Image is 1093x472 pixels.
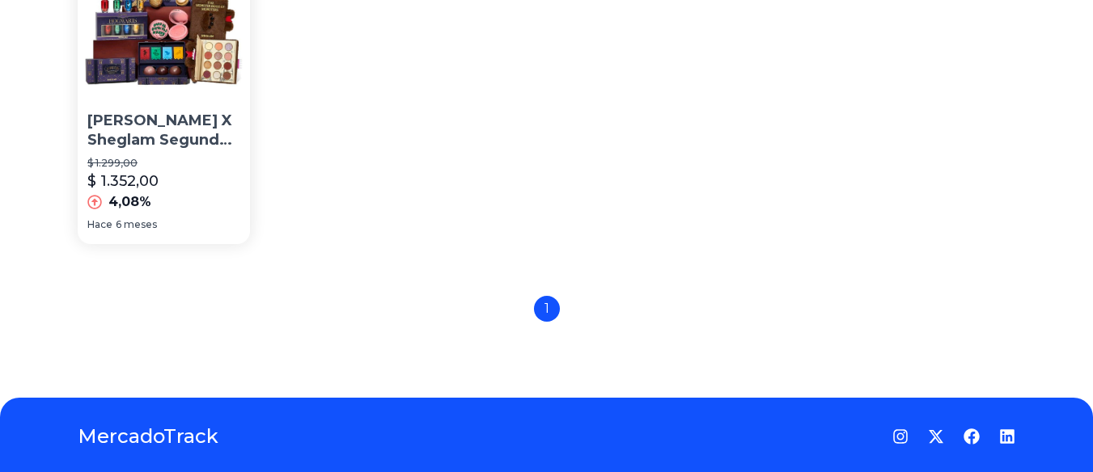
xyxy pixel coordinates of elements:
p: [PERSON_NAME] X Sheglam Segunda Edición Set Completo [87,111,240,151]
a: Facebook [964,428,980,445]
span: 6 meses [116,218,157,231]
a: Twitter [928,428,944,445]
span: Hace [87,218,112,231]
p: 4,08% [108,192,151,212]
a: MercadoTrack [78,424,218,449]
p: $ 1.299,00 [87,157,240,170]
a: LinkedIn [999,428,1015,445]
p: $ 1.352,00 [87,170,159,192]
a: Instagram [892,428,909,445]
